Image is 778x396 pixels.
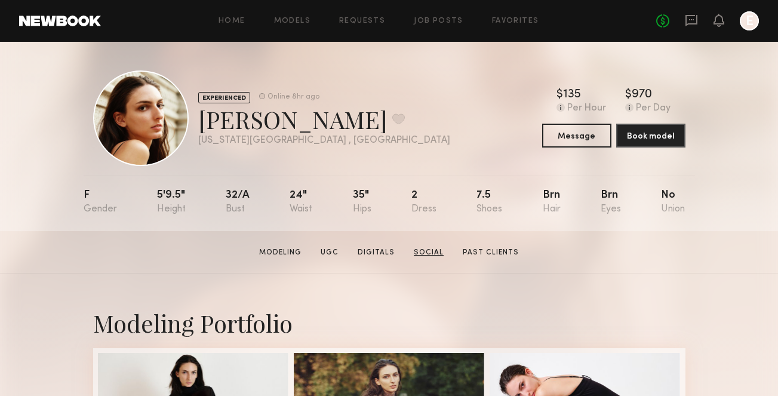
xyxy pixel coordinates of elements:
div: Per Hour [567,103,606,114]
a: Social [409,247,448,258]
div: EXPERIENCED [198,92,250,103]
div: $ [625,89,632,101]
a: E [740,11,759,30]
div: 970 [632,89,652,101]
div: Online 8hr ago [267,93,319,101]
div: 2 [411,190,436,214]
a: Digitals [353,247,399,258]
div: Brn [543,190,561,214]
div: 135 [563,89,581,101]
div: 7.5 [476,190,502,214]
div: 24" [290,190,312,214]
div: Brn [601,190,621,214]
div: 5'9.5" [157,190,186,214]
a: Past Clients [458,247,524,258]
div: [PERSON_NAME] [198,103,450,135]
div: No [661,190,685,214]
button: Book model [616,124,685,148]
a: Home [219,17,245,25]
button: Message [542,124,611,148]
div: 35" [353,190,371,214]
a: UGC [316,247,343,258]
div: 32/a [226,190,250,214]
div: [US_STATE][GEOGRAPHIC_DATA] , [GEOGRAPHIC_DATA] [198,136,450,146]
a: Models [274,17,310,25]
a: Favorites [492,17,539,25]
div: F [84,190,117,214]
div: Modeling Portfolio [93,307,685,339]
a: Requests [339,17,385,25]
a: Job Posts [414,17,463,25]
div: $ [556,89,563,101]
div: Per Day [636,103,671,114]
a: Modeling [254,247,306,258]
